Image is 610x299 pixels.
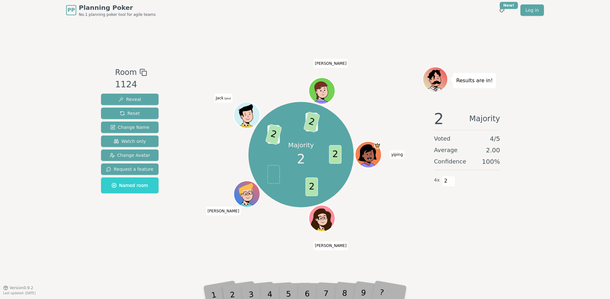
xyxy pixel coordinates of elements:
div: New! [500,2,518,9]
a: PPPlanning PokerNo.1 planning poker tool for agile teams [66,3,156,17]
span: 2 [442,176,450,186]
span: Change Name [110,124,149,130]
span: Watch only [114,138,146,144]
span: Click to change your name [206,206,241,215]
button: Reset [101,108,159,119]
span: Reveal [119,96,141,103]
div: 1124 [115,78,147,91]
button: Reveal [101,94,159,105]
button: Change Avatar [101,149,159,161]
span: No.1 planning poker tool for agile teams [79,12,156,17]
span: Click to change your name [313,59,348,68]
span: 2 [305,178,318,196]
span: Click to change your name [390,150,404,159]
span: Voted [434,134,451,143]
span: (you) [223,97,231,100]
p: Majority [288,141,314,149]
span: 2 [434,111,444,126]
span: 2 [297,149,305,169]
span: Confidence [434,157,466,166]
span: PP [67,6,75,14]
button: New! [496,4,508,16]
span: Click to change your name [214,94,233,103]
span: yiping is the host [374,142,381,149]
button: Version0.9.2 [3,285,33,290]
span: Average [434,146,457,155]
span: Request a feature [106,166,153,172]
span: Planning Poker [79,3,156,12]
span: 4 x [434,177,440,184]
button: Click to change your avatar [234,103,259,128]
span: Reset [120,110,140,116]
a: Log in [520,4,544,16]
span: 100 % [482,157,500,166]
span: Change Avatar [110,152,150,158]
p: Results are in! [456,76,493,85]
span: 2 [265,124,282,145]
span: Click to change your name [313,241,348,250]
span: Last updated: [DATE] [3,291,36,295]
span: Version 0.9.2 [10,285,33,290]
span: 2.00 [486,146,500,155]
span: 2 [329,145,341,164]
span: Majority [469,111,500,126]
button: Change Name [101,122,159,133]
button: Request a feature [101,163,159,175]
span: Named room [112,182,148,189]
button: Named room [101,177,159,193]
span: Room [115,67,137,78]
button: Watch only [101,136,159,147]
span: 4 / 5 [490,134,500,143]
span: 2 [303,111,320,133]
